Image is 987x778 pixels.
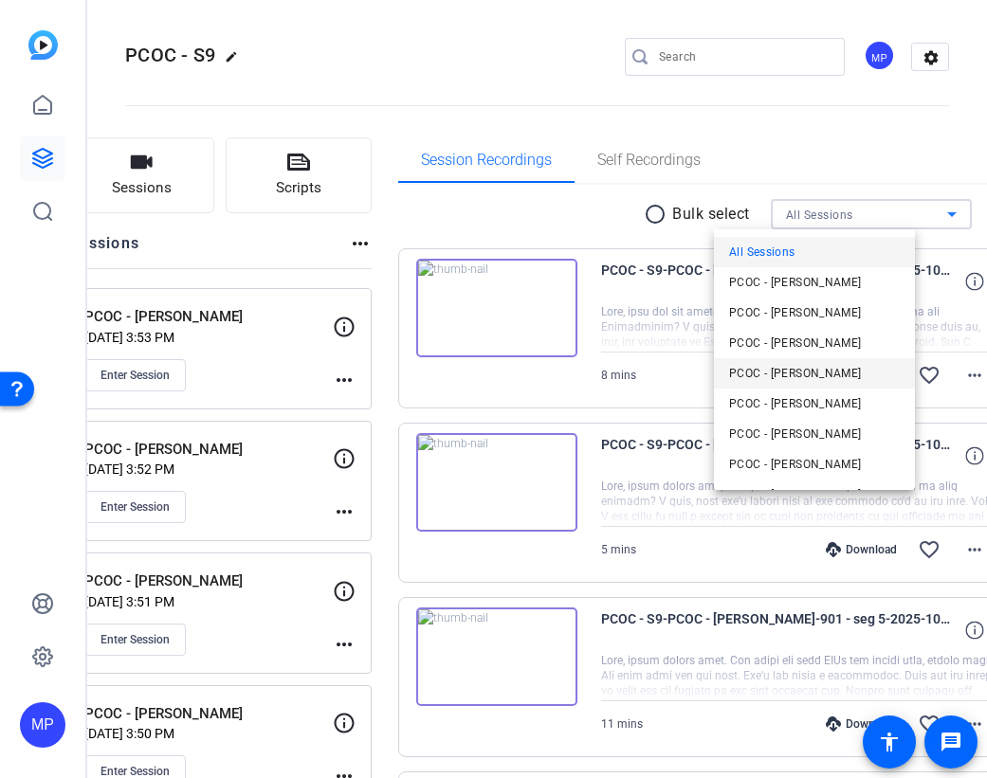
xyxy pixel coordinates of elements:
[729,423,862,445] span: PCOC - [PERSON_NAME]
[729,392,862,415] span: PCOC - [PERSON_NAME]
[729,271,862,294] span: PCOC - [PERSON_NAME]
[729,332,862,354] span: PCOC - [PERSON_NAME]
[729,301,862,324] span: PCOC - [PERSON_NAME]
[729,241,795,263] span: All Sessions
[729,453,862,476] span: PCOC - [PERSON_NAME]
[729,483,862,506] span: PCOC - [PERSON_NAME]
[729,362,862,385] span: PCOC - [PERSON_NAME]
